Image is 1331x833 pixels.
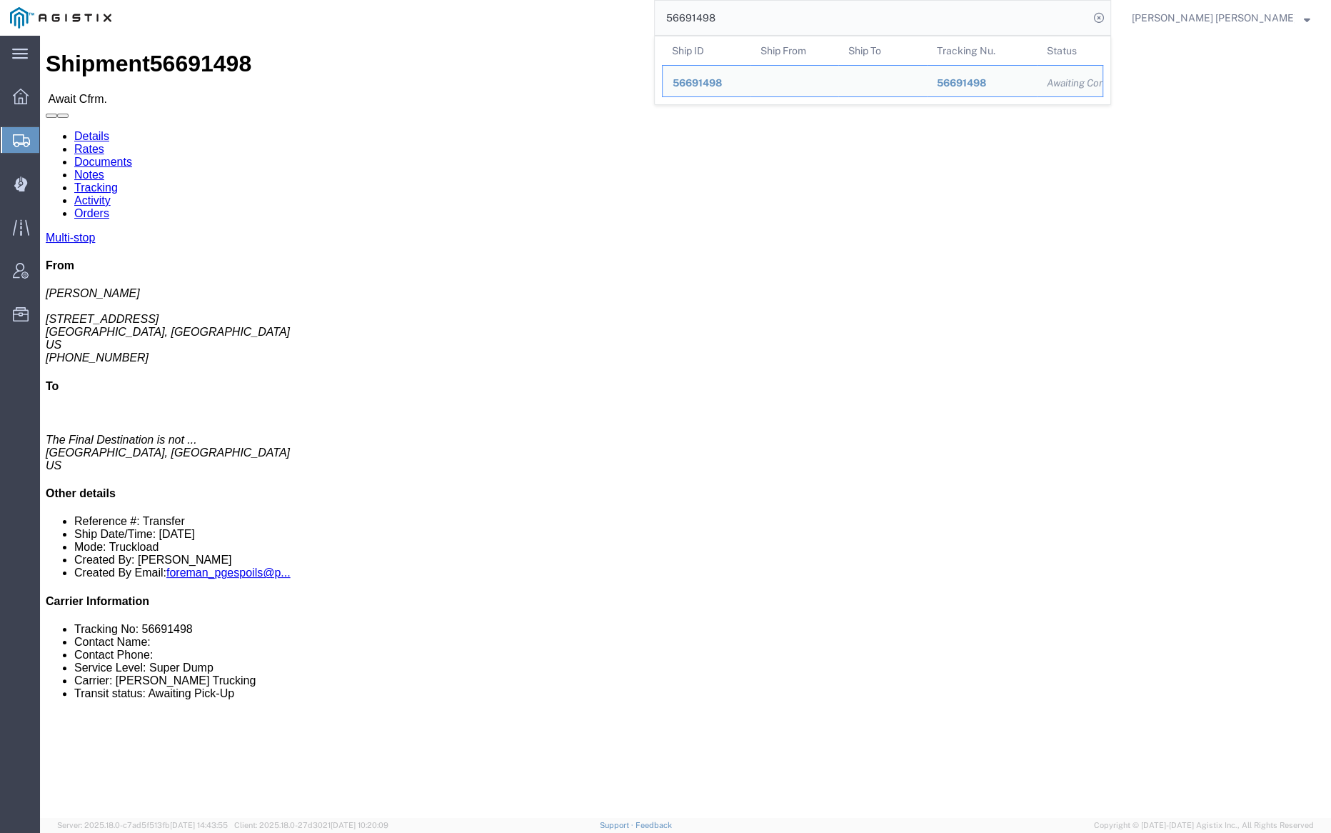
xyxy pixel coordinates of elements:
th: Ship To [838,36,927,65]
th: Ship ID [662,36,750,65]
span: Copyright © [DATE]-[DATE] Agistix Inc., All Rights Reserved [1094,819,1314,832]
span: Client: 2025.18.0-27d3021 [234,821,388,829]
div: 56691498 [673,76,740,91]
a: Feedback [635,821,671,829]
input: Search for shipment number, reference number [655,1,1089,35]
span: Server: 2025.18.0-c7ad5f513fb [57,821,228,829]
span: [DATE] 10:20:09 [331,821,388,829]
div: Awaiting Confirmation [1047,76,1093,91]
a: Support [600,821,636,829]
img: logo [10,7,111,29]
span: Kayte Bray Dogali [1132,10,1294,26]
span: 56691498 [937,77,986,89]
button: [PERSON_NAME] [PERSON_NAME] [1131,9,1311,26]
div: 56691498 [937,76,1028,91]
iframe: FS Legacy Container [40,36,1331,818]
th: Ship From [750,36,839,65]
th: Status [1037,36,1103,65]
th: Tracking Nu. [927,36,1038,65]
table: Search Results [662,36,1110,104]
span: [DATE] 14:43:55 [170,821,228,829]
span: 56691498 [673,77,722,89]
